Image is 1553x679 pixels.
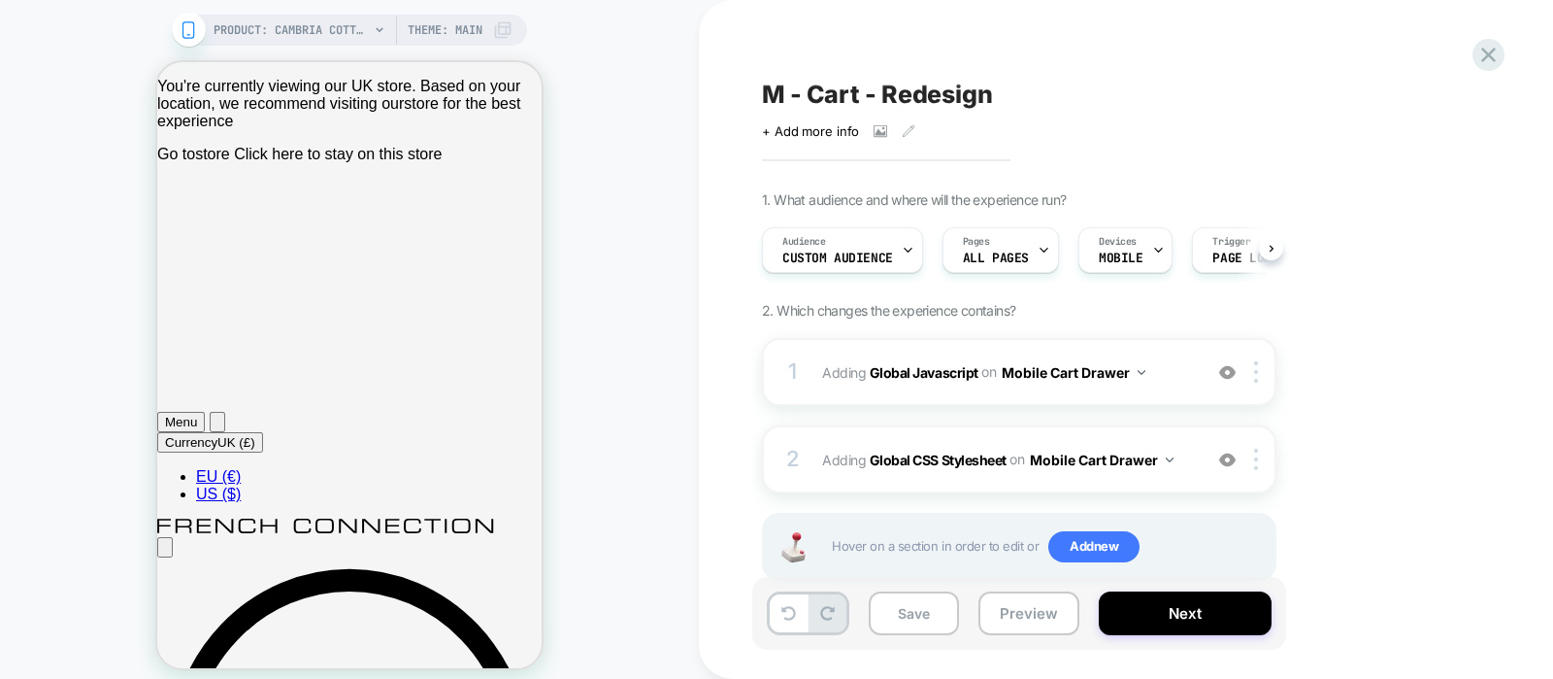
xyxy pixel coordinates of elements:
[978,592,1079,635] button: Preview
[8,353,40,367] span: Menu
[782,235,826,249] span: Audience
[1002,358,1145,387] button: Mobile Cart Drawer
[822,358,1192,387] span: Adding
[1254,449,1258,470] img: close
[963,235,990,249] span: Pages
[1212,252,1278,265] span: Page Load
[1030,446,1173,474] button: Mobile Cart Drawer
[774,532,812,562] img: Joystick
[8,373,60,388] span: Currency
[214,15,369,46] span: PRODUCT: Cambria Cotton Belted Midi Dress [linen white]
[1219,452,1236,468] img: crossed eye
[832,531,1265,562] span: Hover on a section in order to edit or
[1009,447,1024,471] span: on
[870,451,1007,467] b: Global CSS Stylesheet
[39,424,83,440] a: Switch to the US ($) Store
[762,123,859,139] span: + Add more info
[762,191,1066,208] span: 1. What audience and where will the experience run?
[762,302,1015,319] span: 2. Which changes the experience contains?
[783,440,803,479] div: 2
[1166,458,1173,462] img: down arrow
[963,252,1029,265] span: ALL PAGES
[1099,592,1272,635] button: Next
[52,350,68,370] button: Search
[1254,361,1258,383] img: close
[822,446,1192,474] span: Adding
[783,353,803,391] div: 1
[1219,364,1236,381] img: crossed eye
[981,359,996,384] span: on
[39,406,83,423] a: Switch to the EU (€) Store
[870,363,978,380] b: Global Javascript
[762,80,993,109] span: M - Cart - Redesign
[408,15,482,46] span: Theme: MAIN
[869,592,959,635] button: Save
[1048,531,1140,562] span: Add new
[1138,370,1145,375] img: down arrow
[1212,235,1250,249] span: Trigger
[782,252,893,265] span: Custom Audience
[1099,252,1142,265] span: MOBILE
[77,84,284,100] a: Click here to stay on this store
[1099,235,1137,249] span: Devices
